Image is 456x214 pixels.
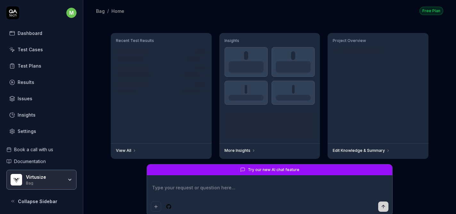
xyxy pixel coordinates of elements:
[244,51,248,60] div: 0
[224,38,315,43] h3: Insights
[229,95,264,101] div: Success Rate
[6,125,77,137] a: Settings
[18,111,36,118] div: Insights
[116,56,144,62] div: Manual Trigger
[18,30,42,37] div: Dashboard
[229,61,264,73] div: Test Executions (last 30 days)
[66,8,77,18] span: m
[96,8,105,14] div: Bag
[340,47,383,54] div: Last crawled [DATE]
[419,7,443,15] div: Free Plan
[116,38,207,43] h3: Recent Test Results
[14,158,46,165] span: Documentation
[18,46,43,53] div: Test Cases
[6,60,77,72] a: Test Plans
[14,146,53,153] span: Book a call with us
[6,92,77,105] a: Issues
[181,88,201,94] div: 12/12 tests
[116,72,152,78] div: GitHub Push • main
[248,167,299,173] span: Try our new AI chat feature
[276,95,311,101] div: Avg Duration
[116,88,136,94] div: Scheduled
[245,85,247,94] div: -
[26,180,63,185] div: Bag
[11,174,22,185] img: Virtusize Logo
[224,148,256,153] a: More Insights
[18,79,34,86] div: Results
[6,27,77,39] a: Dashboard
[333,38,423,43] h3: Project Overview
[419,6,443,15] a: Free Plan
[116,48,150,55] div: Test run #1234
[194,49,207,55] div: 2h ago
[26,174,63,180] div: Virtusize
[116,65,149,71] div: Test run #1233
[6,146,77,153] a: Book a call with us
[18,128,36,135] div: Settings
[18,198,57,205] span: Collapse Sidebar
[194,82,207,87] div: [DATE]
[6,43,77,56] a: Test Cases
[66,6,77,19] button: m
[107,8,109,14] div: /
[186,56,201,62] div: 12 tests
[6,76,77,88] a: Results
[111,8,124,14] div: Home
[6,170,77,190] button: Virtusize LogoVirtusizeBag
[183,72,201,78] div: 8/12 tests
[276,61,311,73] div: Test Cases (enabled)
[6,195,77,208] button: Collapse Sidebar
[116,81,149,88] div: Test run #1232
[6,109,77,121] a: Insights
[18,62,41,69] div: Test Plans
[151,202,161,212] button: Add attachment
[116,148,136,153] a: View All
[193,65,207,71] div: 4h ago
[291,51,295,60] div: 0
[18,95,32,102] div: Issues
[333,148,390,153] a: Edit Knowledge & Summary
[292,85,295,94] div: -
[6,158,77,165] a: Documentation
